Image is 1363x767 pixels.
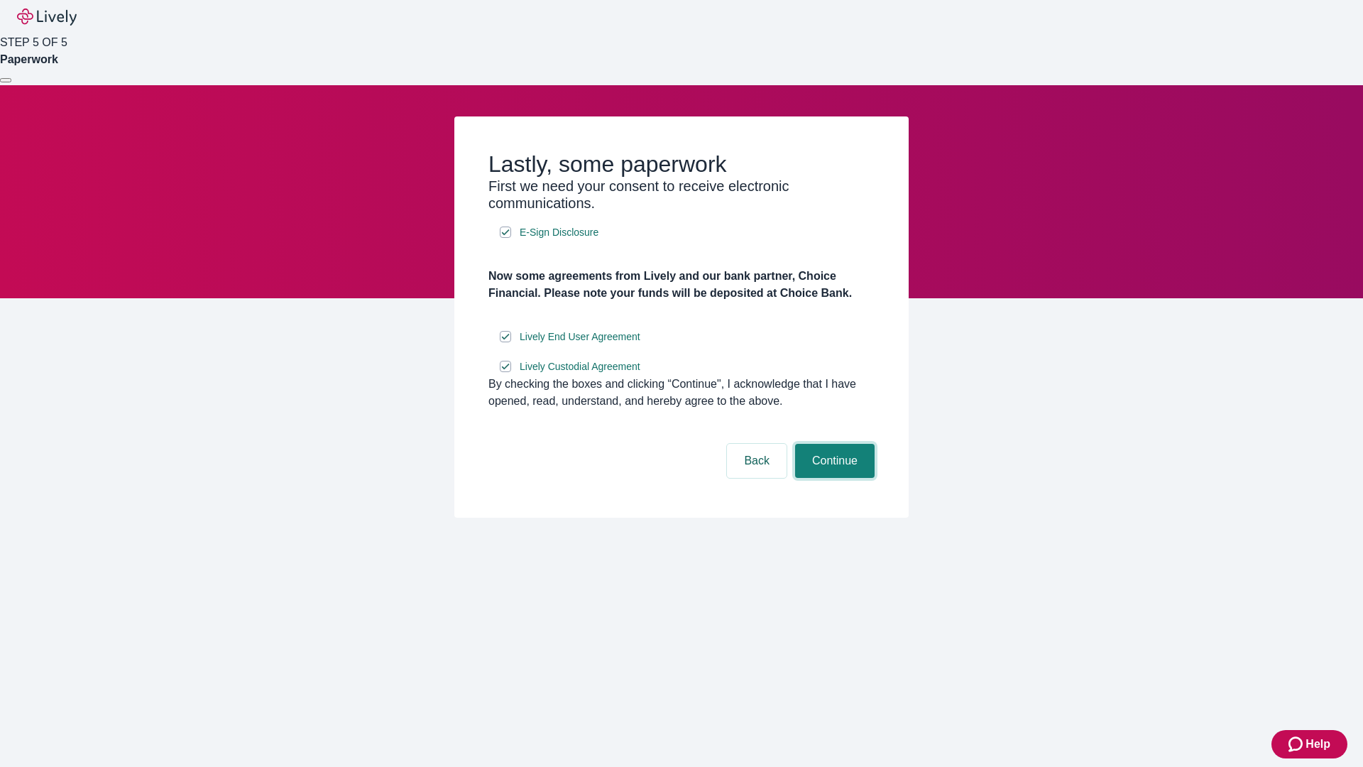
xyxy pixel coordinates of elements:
div: By checking the boxes and clicking “Continue", I acknowledge that I have opened, read, understand... [488,376,875,410]
a: e-sign disclosure document [517,358,643,376]
a: e-sign disclosure document [517,224,601,241]
img: Lively [17,9,77,26]
button: Back [727,444,787,478]
button: Continue [795,444,875,478]
span: Lively Custodial Agreement [520,359,640,374]
span: E-Sign Disclosure [520,225,598,240]
span: Help [1305,736,1330,753]
h3: First we need your consent to receive electronic communications. [488,178,875,212]
h4: Now some agreements from Lively and our bank partner, Choice Financial. Please note your funds wi... [488,268,875,302]
button: Zendesk support iconHelp [1271,730,1347,758]
a: e-sign disclosure document [517,328,643,346]
span: Lively End User Agreement [520,330,640,344]
svg: Zendesk support icon [1288,736,1305,753]
h2: Lastly, some paperwork [488,151,875,178]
